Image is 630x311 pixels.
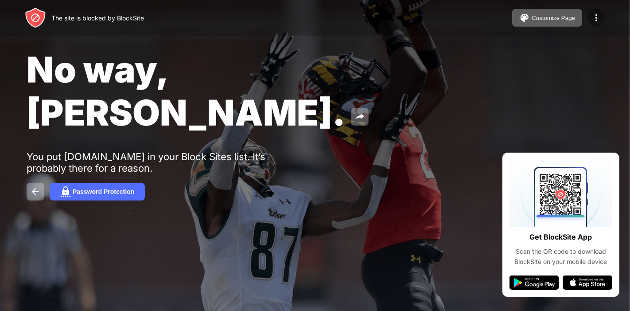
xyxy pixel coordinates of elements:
button: Password Protection [50,183,145,201]
img: share.svg [354,111,365,122]
div: The site is blocked by BlockSite [51,14,144,22]
img: header-logo.svg [25,7,46,28]
img: back.svg [30,186,41,197]
span: No way, [PERSON_NAME]. [27,48,346,134]
div: You put [DOMAIN_NAME] in your Block Sites list. It’s probably there for a reason. [27,151,300,174]
img: menu-icon.svg [591,12,602,23]
div: Password Protection [73,188,134,195]
button: Customize Page [512,9,582,27]
img: google-play.svg [509,276,559,290]
img: password.svg [60,186,71,197]
img: app-store.svg [563,276,612,290]
img: pallet.svg [519,12,530,23]
div: Customize Page [532,15,575,21]
div: Scan the QR code to download BlockSite on your mobile device [509,247,612,267]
